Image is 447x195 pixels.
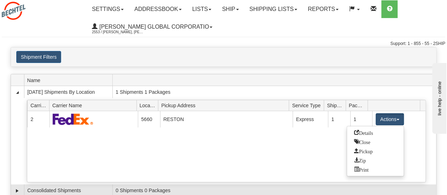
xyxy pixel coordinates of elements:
span: Pickup Address [161,100,289,111]
a: Go to Details view [347,128,404,137]
td: [DATE] Shipments By Location [24,86,112,98]
a: [PERSON_NAME] Global Corporatio 2553 / [PERSON_NAME], [PERSON_NAME] [87,18,218,36]
img: logo2553.jpg [2,2,25,20]
span: Carrier Id [30,100,49,111]
span: Print [354,167,369,172]
a: Shipping lists [244,0,302,18]
a: Zip and Download All Shipping Documents [347,156,404,165]
td: 1 [328,111,350,127]
span: Close [354,139,370,144]
span: Shipments [327,100,346,111]
td: RESTON [160,111,293,127]
button: Actions [376,113,404,125]
div: Support: 1 - 855 - 55 - 2SHIP [2,41,445,47]
span: Packages [349,100,367,111]
a: Lists [187,0,217,18]
a: Close this group [347,137,404,147]
span: Zip [354,157,366,162]
div: live help - online [5,6,65,11]
a: Reports [302,0,344,18]
button: Shipment Filters [16,51,61,63]
td: Express [293,111,328,127]
img: FedEx Express® [53,113,93,125]
a: Ship [217,0,244,18]
span: Name [27,75,112,86]
a: Expand [14,187,21,194]
td: 5660 [138,111,160,127]
span: Details [354,130,373,135]
span: 2553 / [PERSON_NAME], [PERSON_NAME] [92,29,145,36]
td: 1 [350,111,372,127]
a: Request a carrier pickup [347,147,404,156]
span: Service Type [292,100,324,111]
a: Print or Download All Shipping Documents in one file [347,165,404,174]
a: Settings [87,0,129,18]
td: 1 Shipments 1 Packages [112,86,436,98]
span: [PERSON_NAME] Global Corporatio [98,24,209,30]
span: Carrier Name [52,100,136,111]
a: Collapse [14,89,21,96]
span: Location Id [140,100,158,111]
a: Addressbook [129,0,187,18]
td: 2 [27,111,49,127]
span: Pickup [354,148,373,153]
iframe: chat widget [431,61,446,133]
